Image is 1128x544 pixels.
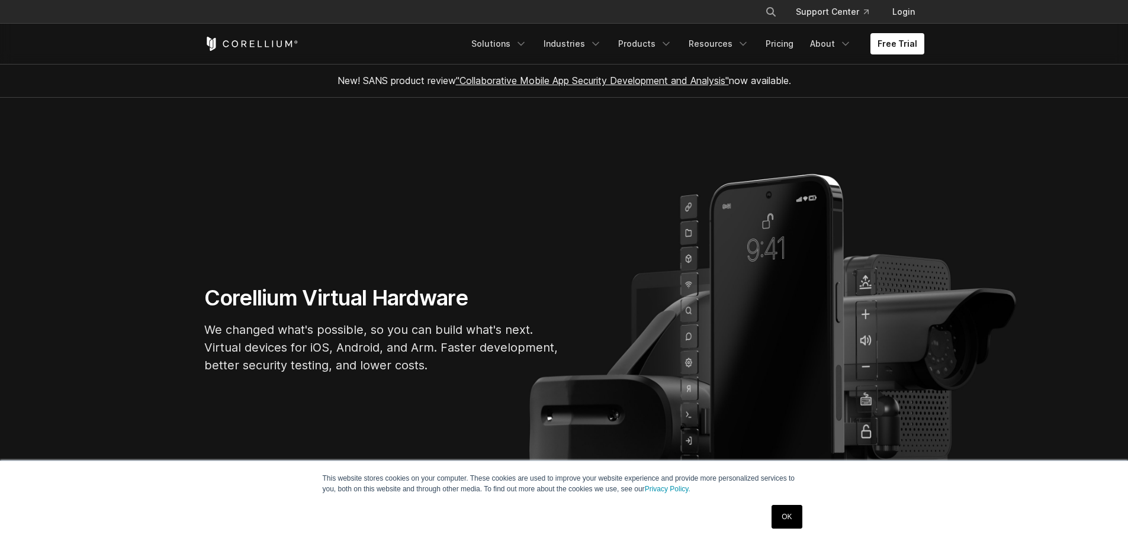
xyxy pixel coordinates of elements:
a: Industries [536,33,609,54]
a: Products [611,33,679,54]
button: Search [760,1,782,22]
div: Navigation Menu [464,33,924,54]
span: New! SANS product review now available. [338,75,791,86]
div: Navigation Menu [751,1,924,22]
h1: Corellium Virtual Hardware [204,285,560,311]
a: Corellium Home [204,37,298,51]
a: Free Trial [870,33,924,54]
a: Login [883,1,924,22]
a: Support Center [786,1,878,22]
p: This website stores cookies on your computer. These cookies are used to improve your website expe... [323,473,806,494]
a: About [803,33,859,54]
a: OK [772,505,802,529]
a: Pricing [759,33,801,54]
a: Privacy Policy. [645,485,690,493]
a: Resources [682,33,756,54]
a: "Collaborative Mobile App Security Development and Analysis" [456,75,729,86]
p: We changed what's possible, so you can build what's next. Virtual devices for iOS, Android, and A... [204,321,560,374]
a: Solutions [464,33,534,54]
